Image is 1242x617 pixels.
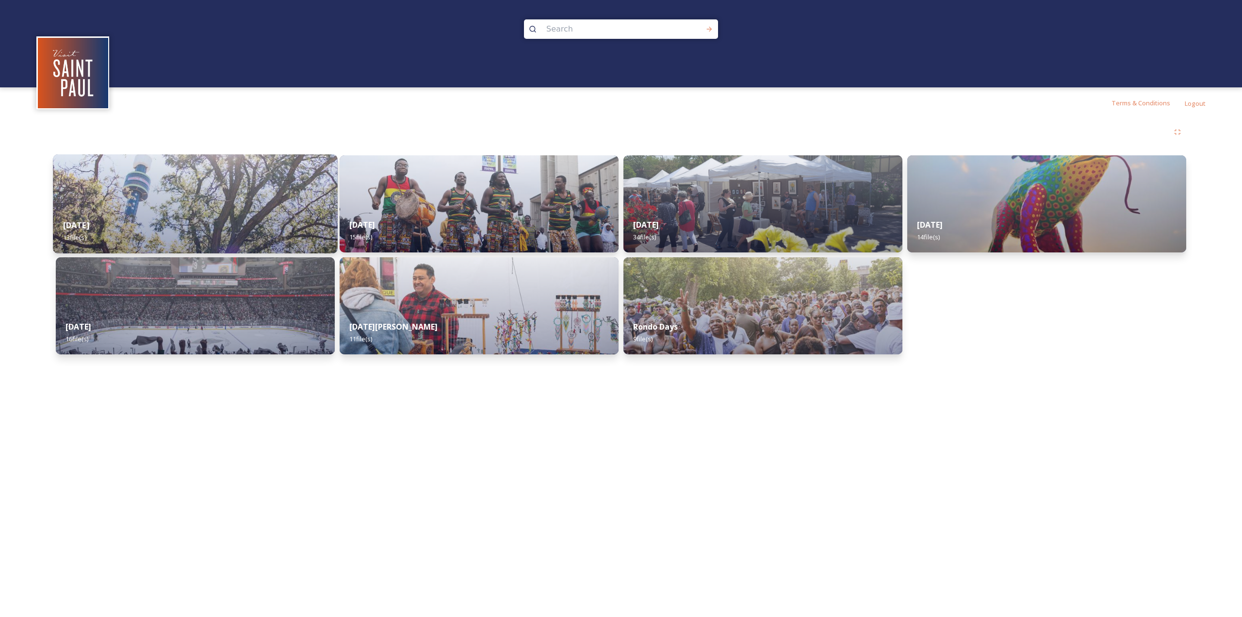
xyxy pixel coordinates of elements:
[907,155,1186,252] img: f129cfae-4a09-49e7-bf61-a25b17130a17.jpg
[623,257,902,354] img: b83105b7-bb35-4d3f-825e-8307df556da8.jpg
[633,219,659,230] strong: [DATE]
[63,220,89,231] strong: [DATE]
[917,233,940,241] span: 14 file(s)
[340,155,619,252] img: d5c18b07-b264-4605-ba00-ebbc9b1da292.jpg
[917,219,943,230] strong: [DATE]
[53,154,338,253] img: 01c9ace8-c75b-442c-8437-66614002f07b.jpg
[349,233,372,241] span: 15 file(s)
[349,321,438,332] strong: [DATE][PERSON_NAME]
[541,18,674,40] input: Search
[1111,99,1170,107] span: Terms & Conditions
[633,334,653,343] span: 9 file(s)
[1185,99,1206,108] span: Logout
[340,257,619,354] img: 15ede799-901a-4ed7-ab24-00c4f06acf6b.jpg
[65,321,91,332] strong: [DATE]
[56,257,335,354] img: 75c60a9b-fd63-46f2-a3df-238d9aa8c187.jpg
[65,334,88,343] span: 16 file(s)
[349,334,372,343] span: 11 file(s)
[633,233,656,241] span: 34 file(s)
[633,321,678,332] strong: Rondo Days
[1111,97,1185,109] a: Terms & Conditions
[623,155,902,252] img: c41a65bc-c2bf-4e59-8ee6-4dbdc2d057b4.jpg
[63,233,86,242] span: 13 file(s)
[38,38,108,108] img: Visit%20Saint%20Paul%20Updated%20Profile%20Image.jpg
[349,219,375,230] strong: [DATE]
